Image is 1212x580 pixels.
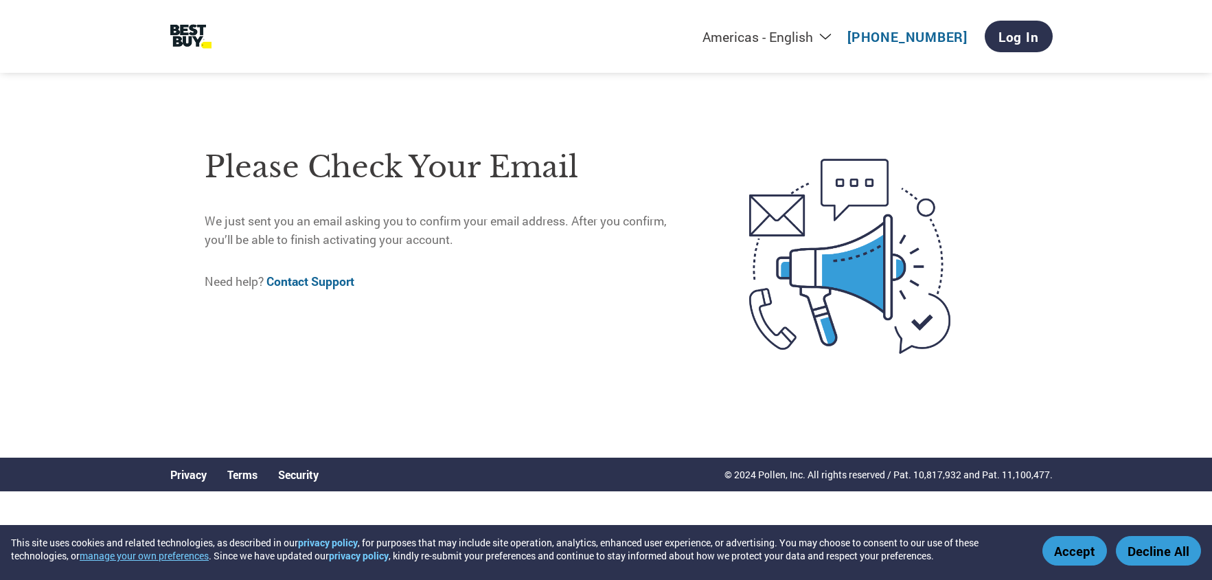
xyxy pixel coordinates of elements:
p: Need help? [205,273,691,291]
a: Terms [227,467,258,482]
a: privacy policy [329,549,389,562]
a: Contact Support [266,274,354,289]
a: Log In [985,21,1053,52]
h1: Please check your email [205,145,691,190]
p: © 2024 Pollen, Inc. All rights reserved / Pat. 10,817,932 and Pat. 11,100,477. [724,467,1053,482]
button: Decline All [1116,536,1201,566]
button: Accept [1042,536,1107,566]
a: privacy policy [298,536,358,549]
img: open-email [691,134,1008,379]
a: Security [278,467,319,482]
img: Best Buy [160,18,222,56]
div: This site uses cookies and related technologies, as described in our , for purposes that may incl... [11,536,1022,562]
a: Privacy [170,467,207,482]
a: [PHONE_NUMBER] [847,28,968,45]
p: We just sent you an email asking you to confirm your email address. After you confirm, you’ll be ... [205,212,691,249]
button: manage your own preferences [80,549,209,562]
